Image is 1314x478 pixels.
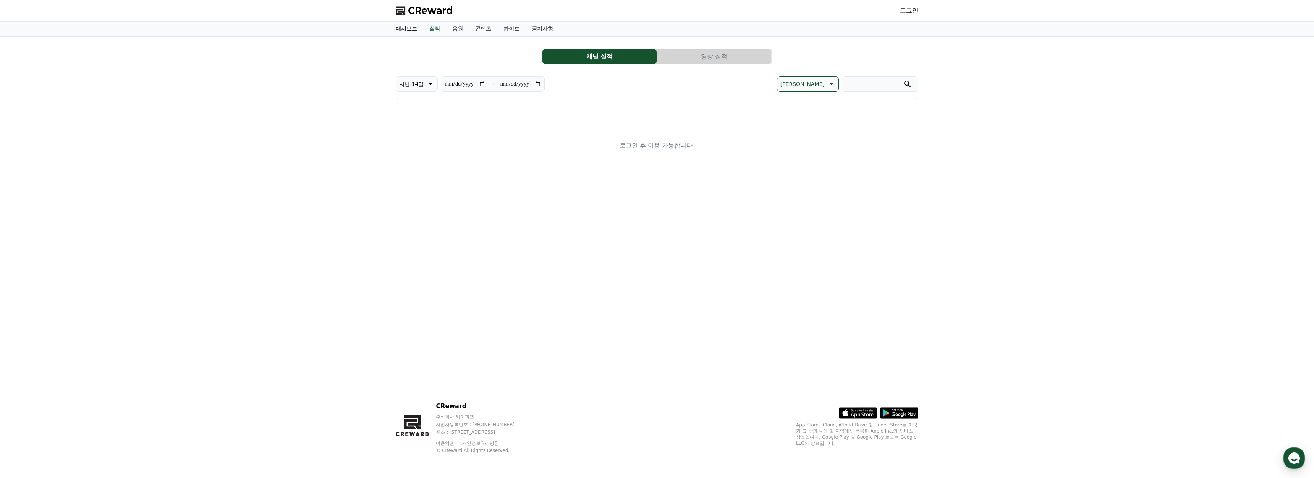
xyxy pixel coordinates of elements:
[777,76,839,92] button: [PERSON_NAME]
[542,49,657,64] button: 채널 실적
[396,5,453,17] a: CReward
[462,441,499,446] a: 개인정보처리방침
[436,402,529,411] p: CReward
[526,22,559,36] a: 공지사항
[436,441,460,446] a: 이용약관
[436,414,529,420] p: 주식회사 와이피랩
[24,254,29,260] span: 홈
[542,49,657,64] a: 채널 실적
[2,242,50,261] a: 홈
[50,242,99,261] a: 대화
[399,79,424,89] p: 지난 14일
[436,447,529,454] p: © CReward All Rights Reserved.
[620,141,694,150] p: 로그인 후 이용 가능합니다.
[396,76,438,92] button: 지난 14일
[426,22,443,36] a: 실적
[436,429,529,435] p: 주소 : [STREET_ADDRESS]
[657,49,771,64] button: 영상 실적
[70,254,79,260] span: 대화
[390,22,423,36] a: 대시보드
[780,79,825,89] p: [PERSON_NAME]
[118,254,127,260] span: 설정
[796,422,918,446] p: App Store, iCloud, iCloud Drive 및 iTunes Store는 미국과 그 밖의 나라 및 지역에서 등록된 Apple Inc.의 서비스 상표입니다. Goo...
[408,5,453,17] span: CReward
[469,22,497,36] a: 콘텐츠
[490,79,495,89] p: ~
[436,421,529,428] p: 사업자등록번호 : [PHONE_NUMBER]
[446,22,469,36] a: 음원
[900,6,918,15] a: 로그인
[497,22,526,36] a: 가이드
[99,242,147,261] a: 설정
